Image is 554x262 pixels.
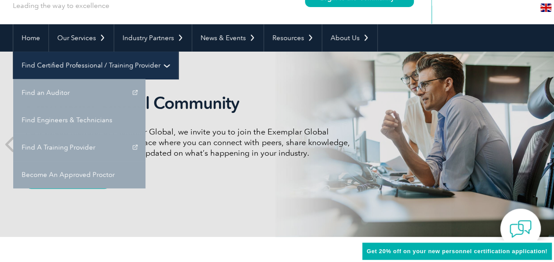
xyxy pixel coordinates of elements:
[192,24,264,52] a: News & Events
[13,161,145,188] a: Become An Approved Proctor
[49,24,114,52] a: Our Services
[26,127,357,158] p: As a valued member of Exemplar Global, we invite you to join the Exemplar Global Community—a fun,...
[264,24,322,52] a: Resources
[13,79,145,106] a: Find an Auditor
[13,1,109,11] p: Leading the way to excellence
[509,218,532,240] img: contact-chat.png
[322,24,377,52] a: About Us
[13,134,145,161] a: Find A Training Provider
[540,4,551,12] img: en
[13,106,145,134] a: Find Engineers & Technicians
[367,248,547,255] span: Get 20% off on your new personnel certification application!
[114,24,192,52] a: Industry Partners
[26,93,357,113] h2: Exemplar Global Community
[13,24,48,52] a: Home
[13,52,178,79] a: Find Certified Professional / Training Provider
